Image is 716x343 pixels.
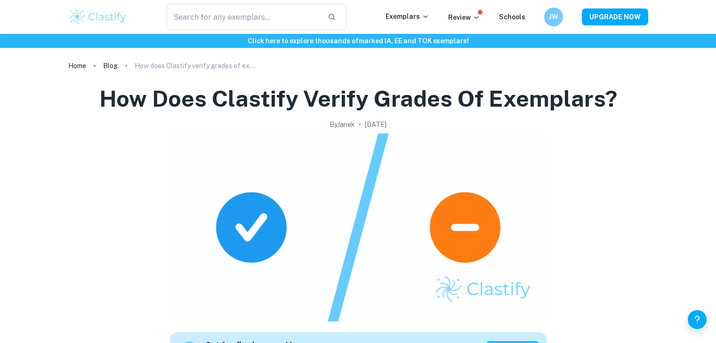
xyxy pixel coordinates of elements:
[170,133,547,321] img: How does Clastify verify grades of exemplars? cover image
[365,119,386,130] h2: [DATE]
[582,8,648,25] button: UPGRADE NOW
[544,8,563,26] button: JW
[103,59,118,72] a: Blog
[330,119,355,130] h2: By Janek
[167,4,321,30] input: Search for any exemplars...
[448,12,480,23] p: Review
[386,11,429,22] p: Exemplars
[499,13,525,21] a: Schools
[548,12,559,22] h6: JW
[688,310,707,329] button: Help and Feedback
[68,8,128,26] img: Clastify logo
[135,61,257,71] p: How does Clastify verify grades of exemplars?
[2,36,714,46] h6: Click here to explore thousands of marked IA, EE and TOK exemplars !
[68,59,86,72] a: Home
[359,119,361,130] p: •
[99,84,617,114] h1: How does Clastify verify grades of exemplars?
